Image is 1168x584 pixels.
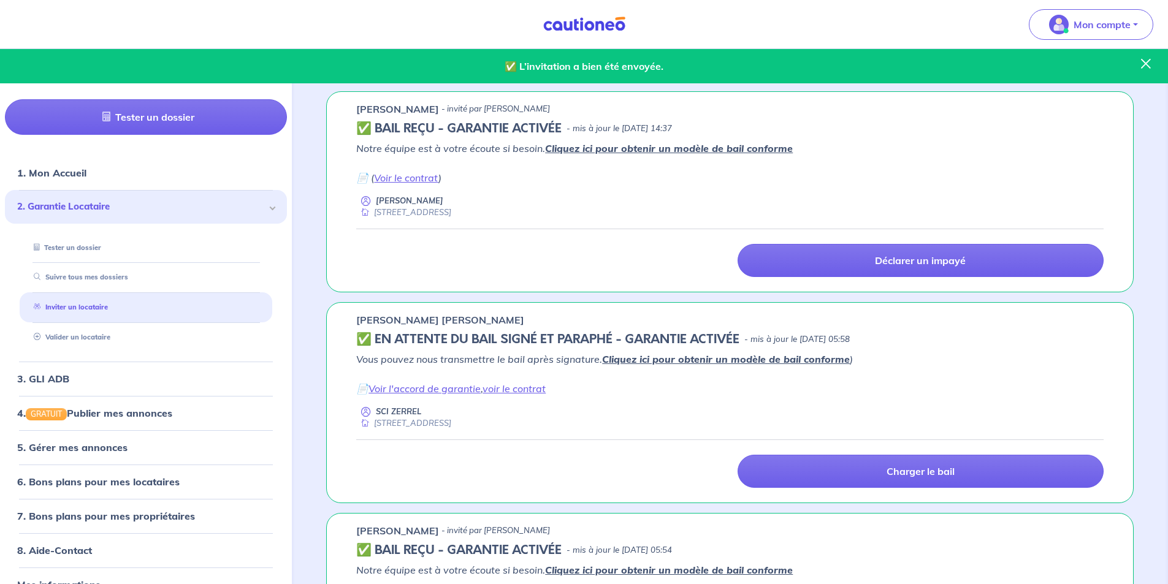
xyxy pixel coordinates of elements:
[356,102,439,116] p: [PERSON_NAME]
[29,333,110,341] a: Valider un locataire
[17,407,172,419] a: 4.GRATUITPublier mes annonces
[538,17,630,32] img: Cautioneo
[483,382,546,395] a: voir le contrat
[356,332,739,347] h5: ✅️️️ EN ATTENTE DU BAIL SIGNÉ ET PARAPHÉ - GARANTIE ACTIVÉE
[356,382,546,395] em: 📄 ,
[545,564,793,576] a: Cliquez ici pour obtenir un modèle de bail conforme
[441,103,550,115] p: - invité par [PERSON_NAME]
[356,353,853,365] em: Vous pouvez nous transmettre le bail après signature. )
[356,121,1104,136] div: state: CONTRACT-VALIDATED, Context: IN-LANDLORD,IN-LANDLORD
[356,543,562,558] h5: ✅ BAIL REÇU - GARANTIE ACTIVÉE
[1074,17,1131,32] p: Mon compte
[356,313,524,327] p: [PERSON_NAME] [PERSON_NAME]
[875,254,966,267] p: Déclarer un impayé
[368,382,481,395] a: Voir l'accord de garantie
[20,298,272,318] div: Inviter un locataire
[545,142,793,154] a: Cliquez ici pour obtenir un modèle de bail conforme
[356,523,439,538] p: [PERSON_NAME]
[17,441,128,453] a: 5. Gérer mes annonces
[29,303,108,312] a: Inviter un locataire
[17,510,195,522] a: 7. Bons plans pour mes propriétaires
[441,525,550,537] p: - invité par [PERSON_NAME]
[5,401,287,425] div: 4.GRATUITPublier mes annonces
[17,544,92,556] a: 8. Aide-Contact
[376,406,421,417] p: SCI ZERREL
[5,99,287,135] a: Tester un dossier
[602,353,850,365] a: Cliquez ici pour obtenir un modèle de bail conforme
[374,172,438,184] a: Voir le contrat
[5,469,287,494] div: 6. Bons plans pour mes locataires
[5,538,287,563] div: 8. Aide-Contact
[738,244,1104,277] a: Déclarer un impayé
[20,238,272,258] div: Tester un dossier
[738,455,1104,488] a: Charger le bail
[17,167,86,179] a: 1. Mon Accueil
[356,417,451,429] div: [STREET_ADDRESS]
[5,161,287,185] div: 1. Mon Accueil
[1029,9,1153,40] button: illu_account_valid_menu.svgMon compte
[356,121,562,136] h5: ✅ BAIL REÇU - GARANTIE ACTIVÉE
[567,123,672,135] p: - mis à jour le [DATE] 14:37
[567,544,672,556] p: - mis à jour le [DATE] 05:54
[356,332,1104,347] div: state: CONTRACT-SIGNED, Context: IN-LANDLORD,IN-LANDLORD
[376,195,443,207] p: [PERSON_NAME]
[887,465,955,477] p: Charger le bail
[356,543,1104,558] div: state: CONTRACT-VALIDATED, Context: IN-LANDLORD,IS-GL-CAUTION-IN-LANDLORD
[5,504,287,528] div: 7. Bons plans pour mes propriétaires
[356,564,793,576] em: Notre équipe est à votre écoute si besoin.
[1049,15,1069,34] img: illu_account_valid_menu.svg
[29,243,101,252] a: Tester un dossier
[5,190,287,224] div: 2. Garantie Locataire
[17,373,69,385] a: 3. GLI ADB
[744,333,850,346] p: - mis à jour le [DATE] 05:58
[356,142,793,154] em: Notre équipe est à votre écoute si besoin.
[356,207,451,218] div: [STREET_ADDRESS]
[17,476,180,488] a: 6. Bons plans pour mes locataires
[20,327,272,347] div: Valider un locataire
[5,435,287,460] div: 5. Gérer mes annonces
[356,172,441,184] em: 📄 ( )
[5,366,287,391] div: 3. GLI ADB
[20,268,272,288] div: Suivre tous mes dossiers
[29,273,128,282] a: Suivre tous mes dossiers
[17,200,265,214] span: 2. Garantie Locataire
